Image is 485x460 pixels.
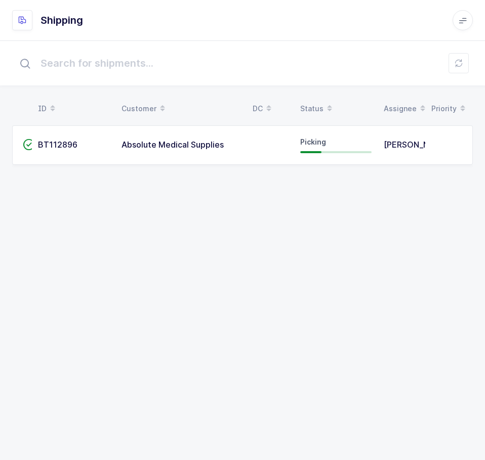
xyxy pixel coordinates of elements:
[12,47,473,79] input: Search for shipments...
[23,140,35,150] span: 
[300,100,372,117] div: Status
[253,100,288,117] div: DC
[384,140,450,150] span: [PERSON_NAME]
[38,100,109,117] div: ID
[122,100,240,117] div: Customer
[300,137,326,146] span: Picking
[431,100,467,117] div: Priority
[122,140,224,150] span: Absolute Medical Supplies
[384,100,419,117] div: Assignee
[41,12,83,28] h1: Shipping
[38,140,77,150] span: BT112896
